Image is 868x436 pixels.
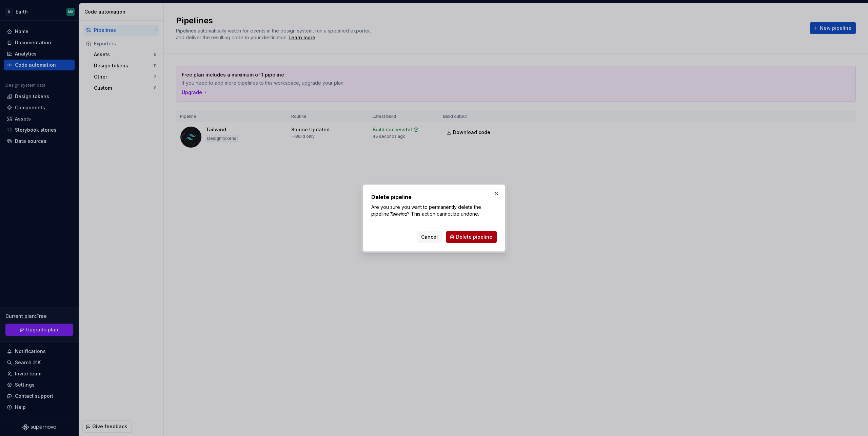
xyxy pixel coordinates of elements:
[371,204,497,217] p: Are you sure you want to permanently delete the pipeline ? This action cannot be undone.
[421,234,438,240] span: Cancel
[389,211,407,217] i: Tailwind
[456,234,492,240] span: Delete pipeline
[446,231,497,243] button: Delete pipeline
[371,193,497,201] h2: Delete pipeline
[417,231,442,243] button: Cancel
